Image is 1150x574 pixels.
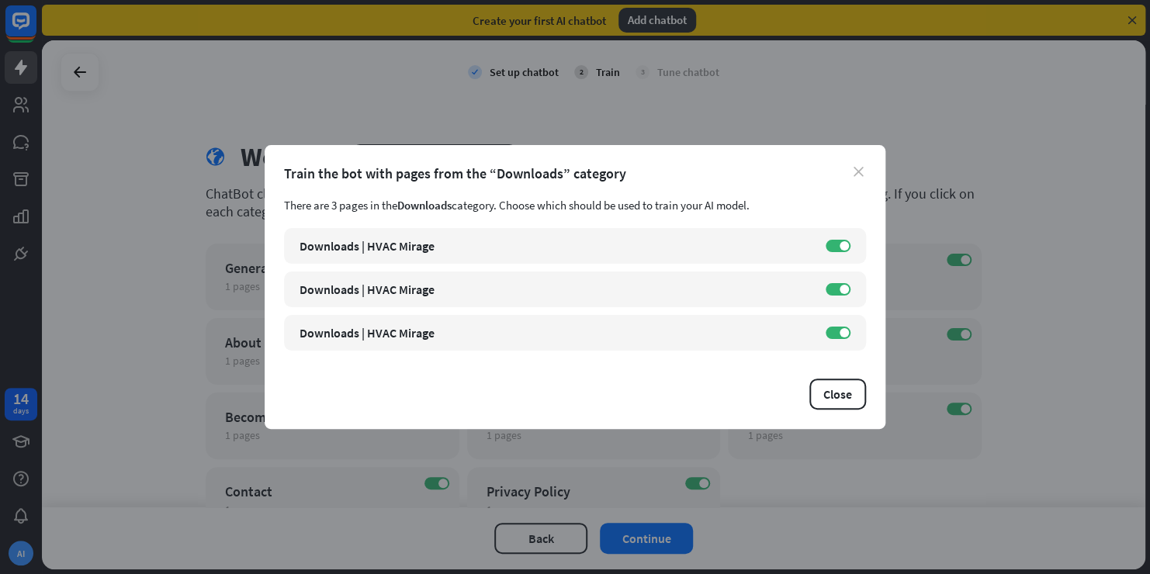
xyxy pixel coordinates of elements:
i: close [854,167,864,177]
button: Close [809,379,866,410]
div: Downloads | HVAC Mirage [300,282,810,297]
div: Downloads | HVAC Mirage [300,325,810,341]
div: Train the bot with pages from the “Downloads” category [284,164,866,182]
span: Downloads [397,198,452,213]
button: Open LiveChat chat widget [12,6,59,53]
div: Downloads | HVAC Mirage [300,238,810,254]
div: There are 3 pages in the category. Choose which should be used to train your AI model. [284,198,866,213]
